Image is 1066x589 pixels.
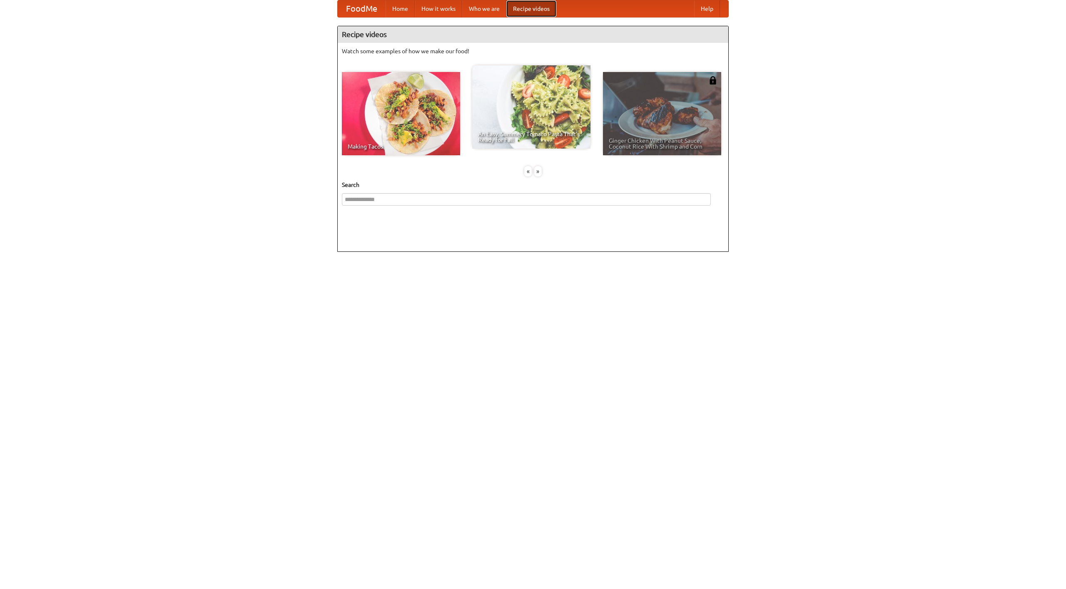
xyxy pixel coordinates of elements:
a: An Easy, Summery Tomato Pasta That's Ready for Fall [472,65,590,149]
img: 483408.png [709,76,717,84]
a: Recipe videos [506,0,556,17]
span: An Easy, Summery Tomato Pasta That's Ready for Fall [478,131,585,143]
h5: Search [342,181,724,189]
a: Help [694,0,720,17]
div: « [524,166,532,176]
span: Making Tacos [348,144,454,149]
a: FoodMe [338,0,386,17]
a: Making Tacos [342,72,460,155]
h4: Recipe videos [338,26,728,43]
a: Home [386,0,415,17]
a: How it works [415,0,462,17]
div: » [534,166,542,176]
p: Watch some examples of how we make our food! [342,47,724,55]
a: Who we are [462,0,506,17]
